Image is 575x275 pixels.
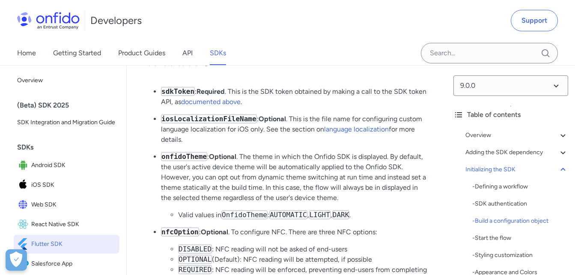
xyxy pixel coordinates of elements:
[332,210,350,219] code: DARK
[17,238,31,250] img: IconFlutter SDK
[17,199,31,211] img: IconWeb SDK
[472,233,568,243] a: -Start the flow
[453,110,568,120] div: Table of contents
[6,249,27,271] div: Cookie Preferences
[472,233,568,243] div: - Start the flow
[178,265,212,274] code: REQUIRED
[472,199,568,209] a: -SDK authentication
[14,215,119,234] a: IconReact Native SDKReact Native SDK
[178,210,429,220] li: Valid values in : , , .
[178,255,212,264] code: OPTIONAL
[472,182,568,192] a: -Defining a workflow
[472,199,568,209] div: - SDK authentication
[31,238,116,250] span: Flutter SDK
[14,254,119,273] a: IconSalesforce AppSalesforce App
[14,195,119,214] a: IconWeb SDKWeb SDK
[269,210,307,219] code: AUTOMATIC
[17,117,116,128] span: SDK Integration and Migration Guide
[472,182,568,192] div: - Defining a workflow
[472,216,568,226] div: - Build a configuration object
[324,125,389,133] a: language localization
[161,227,199,236] code: nfcOption
[161,87,195,96] code: sdkToken
[465,164,568,175] a: Initializing the SDK
[161,87,429,107] p: : . This is the SDK token obtained by making a call to the SDK token API, as .
[465,147,568,158] a: Adding the SDK dependency
[6,249,27,271] button: Open Preferences
[161,152,429,203] p: : . The theme in which the Onfido SDK is displayed. By default, the user's active device theme wi...
[421,43,558,63] input: Onfido search input field
[472,250,568,260] div: - Styling customization
[90,14,142,27] h1: Developers
[14,235,119,254] a: IconFlutter SDKFlutter SDK
[118,41,165,65] a: Product Guides
[17,41,36,65] a: Home
[178,244,429,254] li: : NFC reading will not be asked of end-users
[309,210,331,219] code: LIGHT
[161,152,207,161] code: onfidoTheme
[31,199,116,211] span: Web SDK
[197,87,225,96] strong: Required
[31,218,116,230] span: React Native SDK
[472,216,568,226] a: -Build a configuration object
[178,254,429,265] li: (Default): NFC reading will be attempted, if possible
[31,179,116,191] span: iOS SDK
[53,41,101,65] a: Getting Started
[31,159,116,171] span: Android SDK
[17,97,123,114] div: (Beta) SDK 2025
[14,114,119,131] a: SDK Integration and Migration Guide
[511,10,558,31] a: Support
[17,159,31,171] img: IconAndroid SDK
[17,75,116,86] span: Overview
[472,250,568,260] a: -Styling customization
[14,176,119,194] a: IconiOS SDKiOS SDK
[17,12,80,29] img: Onfido Logo
[14,72,119,89] a: Overview
[181,98,241,106] a: documented above
[209,152,236,161] strong: Optional
[161,227,429,237] p: : . To configure NFC. There are three NFC options:
[17,139,123,156] div: SDKs
[221,210,268,219] code: OnfidoTheme
[14,156,119,175] a: IconAndroid SDKAndroid SDK
[259,115,286,123] strong: Optional
[465,130,568,140] a: Overview
[161,114,257,123] code: iosLocalizationFileName
[201,228,228,236] strong: Optional
[17,179,31,191] img: IconiOS SDK
[161,114,429,145] p: : . This is the file name for configuring custom language localization for iOS only. See the sect...
[17,218,31,230] img: IconReact Native SDK
[182,41,193,65] a: API
[178,245,212,254] code: DISABLED
[210,41,226,65] a: SDKs
[31,258,116,270] span: Salesforce App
